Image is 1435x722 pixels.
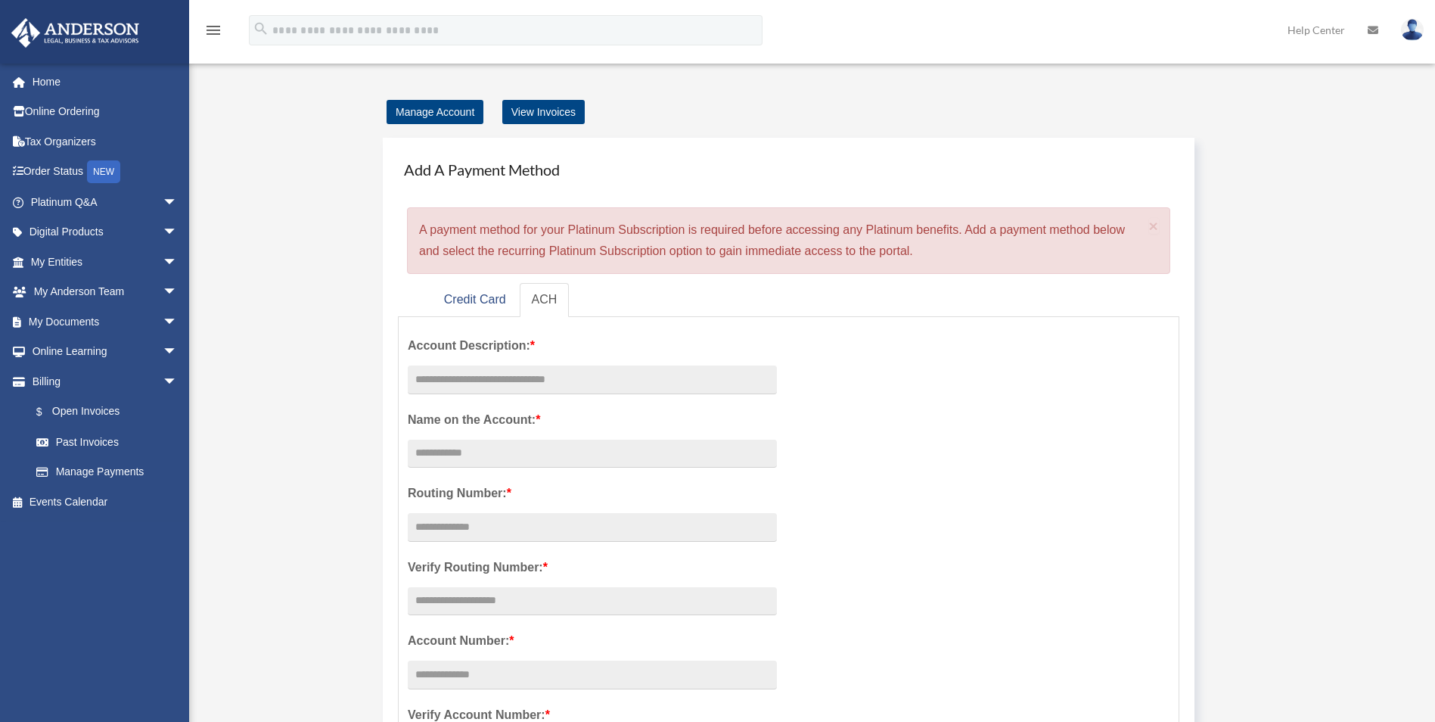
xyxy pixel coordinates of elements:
[407,207,1170,274] div: A payment method for your Platinum Subscription is required before accessing any Platinum benefit...
[11,217,200,247] a: Digital Productsarrow_drop_down
[387,100,483,124] a: Manage Account
[11,157,200,188] a: Order StatusNEW
[1149,218,1159,234] button: Close
[163,277,193,308] span: arrow_drop_down
[408,409,777,431] label: Name on the Account:
[408,335,777,356] label: Account Description:
[163,247,193,278] span: arrow_drop_down
[163,337,193,368] span: arrow_drop_down
[163,307,193,338] span: arrow_drop_down
[11,366,200,397] a: Billingarrow_drop_down
[432,283,518,317] a: Credit Card
[11,247,200,277] a: My Entitiesarrow_drop_down
[204,26,222,39] a: menu
[87,160,120,183] div: NEW
[408,557,777,578] label: Verify Routing Number:
[253,20,269,37] i: search
[1401,19,1424,41] img: User Pic
[11,97,200,127] a: Online Ordering
[11,187,200,217] a: Platinum Q&Aarrow_drop_down
[11,67,200,97] a: Home
[11,487,200,517] a: Events Calendar
[11,307,200,337] a: My Documentsarrow_drop_down
[21,427,200,457] a: Past Invoices
[11,277,200,307] a: My Anderson Teamarrow_drop_down
[45,403,52,422] span: $
[21,457,193,487] a: Manage Payments
[520,283,570,317] a: ACH
[204,21,222,39] i: menu
[408,630,777,652] label: Account Number:
[163,366,193,397] span: arrow_drop_down
[1149,217,1159,235] span: ×
[163,187,193,218] span: arrow_drop_down
[163,217,193,248] span: arrow_drop_down
[408,483,777,504] label: Routing Number:
[11,126,200,157] a: Tax Organizers
[398,153,1179,186] h4: Add A Payment Method
[21,397,200,428] a: $Open Invoices
[11,337,200,367] a: Online Learningarrow_drop_down
[502,100,585,124] a: View Invoices
[7,18,144,48] img: Anderson Advisors Platinum Portal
